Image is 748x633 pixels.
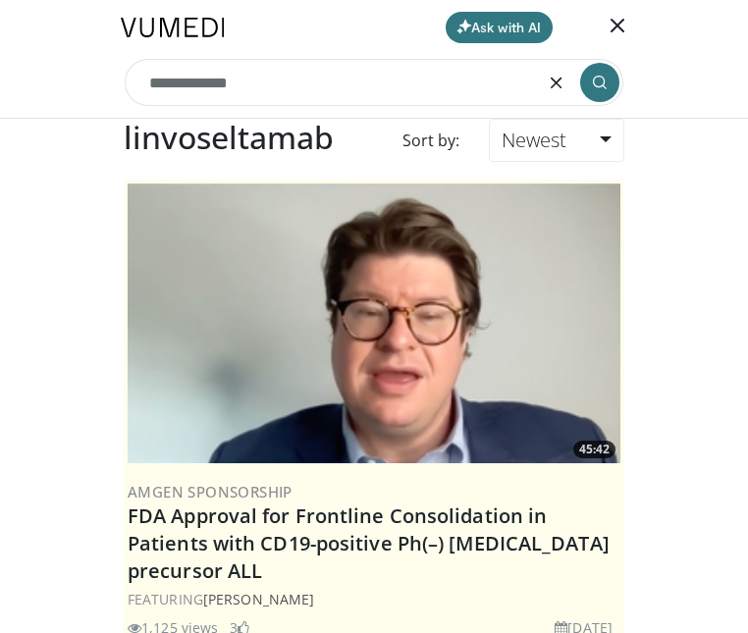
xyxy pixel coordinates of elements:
div: Sort by: [388,119,474,162]
span: Newest [502,127,566,153]
a: [PERSON_NAME] [203,590,314,608]
div: FEATURING [128,589,620,609]
h2: linvoseltamab [124,119,334,156]
input: Search topics, interventions [125,59,623,106]
button: Ask with AI [446,12,553,43]
a: Amgen Sponsorship [128,482,293,501]
img: 0487cae3-be8e-480d-8894-c5ed9a1cba93.png.300x170_q85_crop-smart_upscale.png [128,184,620,462]
img: VuMedi Logo [121,18,225,37]
a: FDA Approval for Frontline Consolidation in Patients with CD19-positive Ph(–) [MEDICAL_DATA] prec... [128,502,610,584]
span: 45:42 [573,441,615,458]
a: 45:42 [128,184,620,462]
a: Newest [489,119,624,162]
